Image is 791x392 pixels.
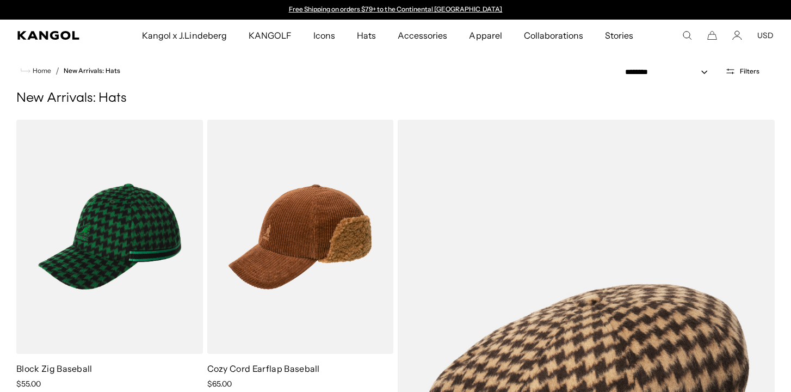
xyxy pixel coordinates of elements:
[207,363,320,374] a: Cozy Cord Earflap Baseball
[357,20,376,51] span: Hats
[513,20,594,51] a: Collaborations
[621,66,719,78] select: Sort by: Featured
[16,379,41,389] span: $55.00
[387,20,458,51] a: Accessories
[289,5,503,13] a: Free Shipping on orders $79+ to the Continental [GEOGRAPHIC_DATA]
[313,20,335,51] span: Icons
[16,363,92,374] a: Block Zig Baseball
[16,120,203,354] img: Block Zig Baseball
[346,20,387,51] a: Hats
[740,68,759,75] span: Filters
[238,20,302,51] a: KANGOLF
[398,20,447,51] span: Accessories
[283,5,508,14] div: Announcement
[469,20,502,51] span: Apparel
[207,379,232,389] span: $65.00
[21,66,51,76] a: Home
[283,5,508,14] div: 1 of 2
[524,20,583,51] span: Collaborations
[707,30,717,40] button: Cart
[142,20,227,51] span: Kangol x J.Lindeberg
[302,20,346,51] a: Icons
[131,20,238,51] a: Kangol x J.Lindeberg
[283,5,508,14] slideshow-component: Announcement bar
[757,30,774,40] button: USD
[682,30,692,40] summary: Search here
[594,20,644,51] a: Stories
[732,30,742,40] a: Account
[17,31,93,40] a: Kangol
[51,64,59,77] li: /
[64,67,120,75] a: New Arrivals: Hats
[249,20,292,51] span: KANGOLF
[30,67,51,75] span: Home
[719,66,766,76] button: Open filters
[605,20,633,51] span: Stories
[458,20,512,51] a: Apparel
[16,90,775,107] h1: New Arrivals: Hats
[207,120,394,354] img: Cozy Cord Earflap Baseball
